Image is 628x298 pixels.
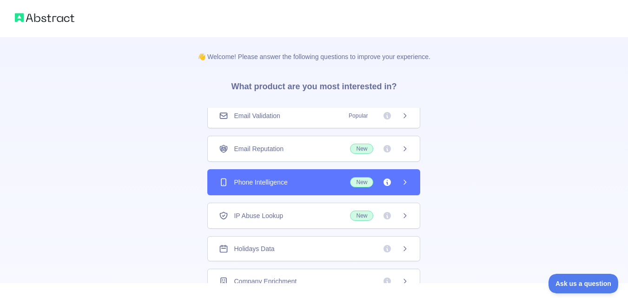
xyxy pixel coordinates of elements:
span: IP Abuse Lookup [234,211,283,220]
p: 👋 Welcome! Please answer the following questions to improve your experience. [183,37,445,61]
iframe: Toggle Customer Support [549,274,619,293]
span: New [350,177,373,187]
span: Email Validation [234,111,280,120]
span: Email Reputation [234,144,284,153]
span: New [350,211,373,221]
span: Company Enrichment [234,277,297,286]
span: Popular [343,111,373,120]
img: Abstract logo [15,11,74,24]
span: Phone Intelligence [234,178,287,187]
span: New [350,144,373,154]
span: Holidays Data [234,244,274,253]
h3: What product are you most interested in? [216,61,411,108]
